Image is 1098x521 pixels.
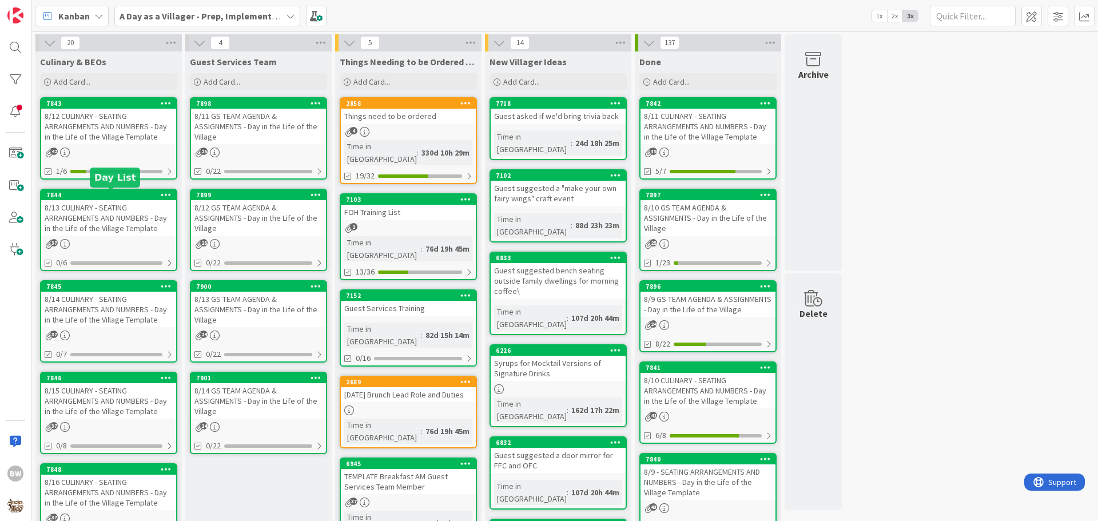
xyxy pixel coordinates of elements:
span: Add Card... [503,77,540,87]
span: 13/36 [356,266,375,278]
div: 7840 [646,455,775,463]
div: 78468/15 CULINARY - SEATING ARRANGEMENTS AND NUMBERS - Day in the Life of the Village Template [41,373,176,419]
div: 7848 [41,464,176,475]
div: 7899 [191,190,326,200]
div: 7841 [646,364,775,372]
a: 78968/9 GS TEAM AGENDA & ASSIGNMENTS - Day in the Life of the Village8/22 [639,280,777,352]
span: 24 [200,331,208,338]
div: 79018/14 GS TEAM AGENDA & ASSIGNMENTS - Day in the Life of the Village [191,373,326,419]
span: 37 [350,498,357,505]
a: 7718Guest asked if we'd bring trivia backTime in [GEOGRAPHIC_DATA]:24d 18h 25m [490,97,627,160]
a: 78448/13 CULINARY - SEATING ARRANGEMENTS AND NUMBERS - Day in the Life of the Village Template0/6 [40,189,177,271]
div: 8/9 GS TEAM AGENDA & ASSIGNMENTS - Day in the Life of the Village [640,292,775,317]
span: 24 [650,320,657,328]
img: avatar [7,498,23,514]
span: 37 [50,239,58,246]
a: 2689[DATE] Brunch Lead Role and DutiesTime in [GEOGRAPHIC_DATA]:76d 19h 45m [340,376,477,448]
div: 78998/12 GS TEAM AGENDA & ASSIGNMENTS - Day in the Life of the Village [191,190,326,236]
div: Time in [GEOGRAPHIC_DATA] [344,140,417,165]
a: 78428/11 CULINARY - SEATING ARRANGEMENTS AND NUMBERS - Day in the Life of the Village Template5/7 [639,97,777,180]
div: 7898 [196,100,326,108]
div: 78488/16 CULINARY - SEATING ARRANGEMENTS AND NUMBERS - Day in the Life of the Village Template [41,464,176,510]
div: 6226 [496,347,626,355]
div: 7103 [346,196,476,204]
div: Time in [GEOGRAPHIC_DATA] [344,236,421,261]
div: 107d 20h 44m [568,312,622,324]
div: 78968/9 GS TEAM AGENDA & ASSIGNMENTS - Day in the Life of the Village [640,281,775,317]
div: 6226Syrups for Mocktail Versions of Signature Drinks [491,345,626,381]
span: New Villager Ideas [490,56,567,67]
a: 7103FOH Training ListTime in [GEOGRAPHIC_DATA]:76d 19h 45m13/36 [340,193,477,280]
span: : [567,404,568,416]
span: Done [639,56,661,67]
div: 78428/11 CULINARY - SEATING ARRANGEMENTS AND NUMBERS - Day in the Life of the Village Template [640,98,775,144]
div: Time in [GEOGRAPHIC_DATA] [494,305,567,331]
span: Add Card... [353,77,390,87]
span: Add Card... [54,77,90,87]
div: Things need to be ordered [341,109,476,124]
span: Add Card... [204,77,240,87]
div: 7896 [640,281,775,292]
span: 20 [61,36,80,50]
span: 42 [50,148,58,155]
span: : [567,486,568,499]
span: 0/22 [206,165,221,177]
span: : [567,312,568,324]
span: 37 [50,331,58,338]
div: 7842 [640,98,775,109]
div: 7718Guest asked if we'd bring trivia back [491,98,626,124]
div: Syrups for Mocktail Versions of Signature Drinks [491,356,626,381]
div: 162d 17h 22m [568,404,622,416]
span: 2x [887,10,902,22]
img: Visit kanbanzone.com [7,7,23,23]
span: 0/8 [56,440,67,452]
span: 137 [660,36,679,50]
div: 7897 [646,191,775,199]
div: 78438/12 CULINARY - SEATING ARRANGEMENTS AND NUMBERS - Day in the Life of the Village Template [41,98,176,144]
a: 78458/14 CULINARY - SEATING ARRANGEMENTS AND NUMBERS - Day in the Life of the Village Template0/7 [40,280,177,363]
span: : [417,146,419,159]
span: 0/22 [206,348,221,360]
div: 6833Guest suggested bench seating outside family dwellings for morning coffee\ [491,253,626,299]
span: 37 [50,422,58,429]
a: 7102Guest suggested a "make your own fairy wings" craft eventTime in [GEOGRAPHIC_DATA]:88d 23h 23m [490,169,627,242]
div: 7845 [41,281,176,292]
div: 7900 [196,283,326,291]
div: 76d 19h 45m [423,242,472,255]
div: Guest suggested a "make your own fairy wings" craft event [491,181,626,206]
span: Things Needing to be Ordered - PUT IN CARD, Don't make new card [340,56,477,67]
div: 6832 [496,439,626,447]
div: Time in [GEOGRAPHIC_DATA] [344,323,421,348]
div: 7843 [46,100,176,108]
div: 330d 10h 29m [419,146,472,159]
a: 79018/14 GS TEAM AGENDA & ASSIGNMENTS - Day in the Life of the Village0/22 [190,372,327,454]
div: 7718 [491,98,626,109]
span: 19/32 [356,170,375,182]
div: 7103 [341,194,476,205]
div: 7848 [46,466,176,474]
div: 7901 [196,374,326,382]
div: TEMPLATE Breakfast AM Guest Services Team Member [341,469,476,494]
div: 78988/11 GS TEAM AGENDA & ASSIGNMENTS - Day in the Life of the Village [191,98,326,144]
span: 39 [650,148,657,155]
div: 7842 [646,100,775,108]
div: 6833 [491,253,626,263]
span: : [421,329,423,341]
span: 0/7 [56,348,67,360]
span: Add Card... [653,77,690,87]
div: 7843 [41,98,176,109]
div: 78978/10 GS TEAM AGENDA & ASSIGNMENTS - Day in the Life of the Village [640,190,775,236]
div: 7152 [341,291,476,301]
div: 8/12 GS TEAM AGENDA & ASSIGNMENTS - Day in the Life of the Village [191,200,326,236]
div: 7844 [41,190,176,200]
h5: Day List [94,172,136,183]
div: Time in [GEOGRAPHIC_DATA] [344,419,421,444]
div: 78448/13 CULINARY - SEATING ARRANGEMENTS AND NUMBERS - Day in the Life of the Village Template [41,190,176,236]
div: 8/15 CULINARY - SEATING ARRANGEMENTS AND NUMBERS - Day in the Life of the Village Template [41,383,176,419]
div: 7900 [191,281,326,292]
div: Delete [799,307,828,320]
a: 78978/10 GS TEAM AGENDA & ASSIGNMENTS - Day in the Life of the Village1/23 [639,189,777,271]
span: 14 [510,36,530,50]
a: 6833Guest suggested bench seating outside family dwellings for morning coffee\Time in [GEOGRAPHIC... [490,252,627,335]
span: 1 [350,223,357,230]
